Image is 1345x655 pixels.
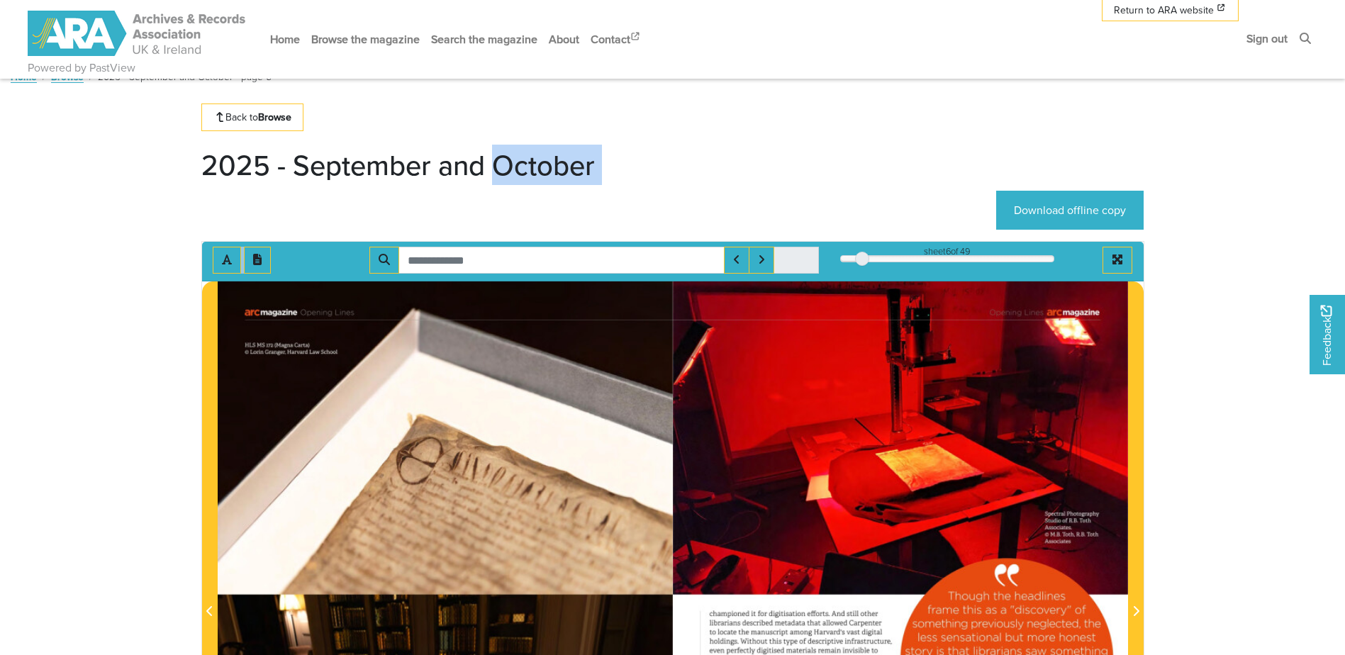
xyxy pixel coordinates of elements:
[840,245,1054,258] div: sheet of 49
[1310,295,1345,374] a: Would you like to provide feedback?
[264,21,306,58] a: Home
[996,191,1144,230] a: Download offline copy
[369,247,399,274] button: Search
[28,60,135,77] a: Powered by PastView
[28,3,247,65] a: ARA - ARC Magazine | Powered by PastView logo
[201,103,304,131] a: Back toBrowse
[724,247,749,274] button: Previous Match
[306,21,425,58] a: Browse the magazine
[28,11,247,56] img: ARA - ARC Magazine | Powered by PastView
[1318,305,1335,365] span: Feedback
[201,148,595,182] h1: 2025 - September and October
[585,21,647,58] a: Contact
[543,21,585,58] a: About
[398,247,725,274] input: Search for
[1114,3,1214,18] span: Return to ARA website
[258,110,291,124] strong: Browse
[213,247,241,274] button: Toggle text selection (Alt+T)
[1241,20,1293,57] a: Sign out
[749,247,774,274] button: Next Match
[244,247,271,274] button: Open transcription window
[1103,247,1132,274] button: Full screen mode
[425,21,543,58] a: Search the magazine
[946,245,951,258] span: 6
